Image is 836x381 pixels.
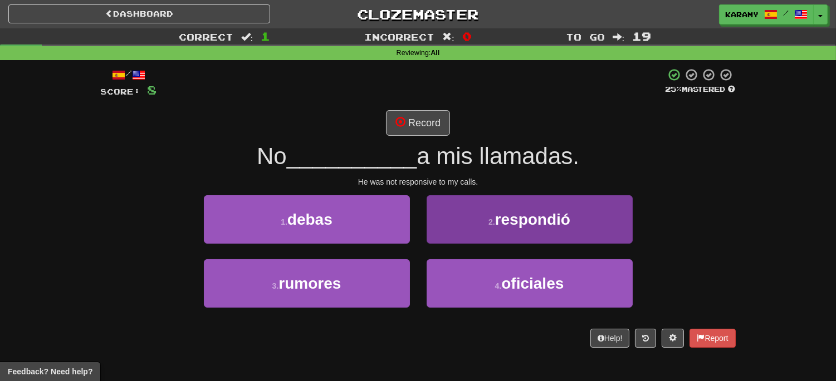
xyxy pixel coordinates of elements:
small: 3 . [272,281,279,290]
span: Score: [101,87,141,96]
span: a mis llamadas. [417,143,579,169]
span: respondió [495,211,570,228]
button: 4.oficiales [427,259,633,308]
span: oficiales [501,275,564,292]
span: __________ [287,143,417,169]
span: : [241,32,253,42]
span: To go [566,31,605,42]
div: / [101,68,157,82]
span: Correct [179,31,233,42]
span: / [783,9,789,17]
strong: All [431,49,439,57]
span: Incorrect [364,31,434,42]
span: debas [287,211,333,228]
a: Clozemaster [287,4,549,24]
button: Record [386,110,450,136]
span: : [442,32,454,42]
button: Report [690,329,735,348]
span: 8 [148,83,157,97]
span: No [257,143,287,169]
span: 1 [261,29,270,43]
span: Open feedback widget [8,366,92,377]
div: Mastered [666,85,736,95]
button: 2.respondió [427,195,633,244]
span: 25 % [666,85,682,93]
span: 0 [462,29,472,43]
button: 3.rumores [204,259,410,308]
a: Karamy / [719,4,814,24]
button: Help! [590,329,630,348]
span: rumores [278,275,341,292]
div: He was not responsive to my calls. [101,176,736,187]
span: : [613,32,625,42]
small: 4 . [495,281,502,290]
button: 1.debas [204,195,410,244]
small: 2 . [488,217,495,226]
small: 1 . [281,217,287,226]
span: 19 [632,29,651,43]
span: Karamy [725,9,759,19]
button: Round history (alt+y) [635,329,656,348]
a: Dashboard [8,4,270,23]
